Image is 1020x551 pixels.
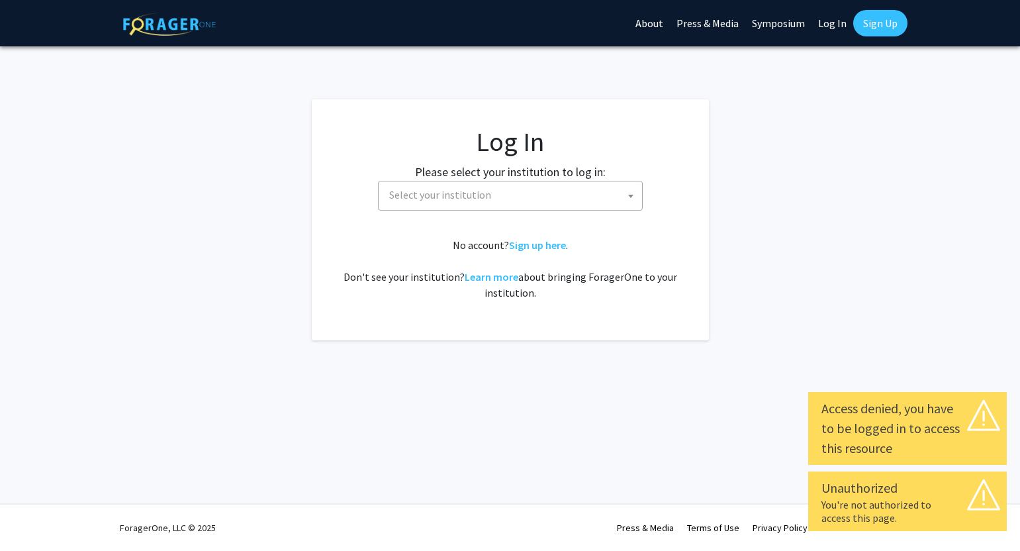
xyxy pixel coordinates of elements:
div: Access denied, you have to be logged in to access this resource [821,399,994,458]
div: ForagerOne, LLC © 2025 [120,505,216,551]
span: Select your institution [384,181,642,209]
div: You're not authorized to access this page. [821,498,994,525]
h1: Log In [338,126,682,158]
span: Select your institution [378,181,643,211]
a: Sign up here [509,238,566,252]
div: Unauthorized [821,478,994,498]
a: Press & Media [617,522,674,534]
div: No account? . Don't see your institution? about bringing ForagerOne to your institution. [338,237,682,301]
a: Learn more about bringing ForagerOne to your institution [465,270,518,283]
label: Please select your institution to log in: [415,163,606,181]
span: Select your institution [389,188,491,201]
a: Privacy Policy [753,522,808,534]
img: ForagerOne Logo [123,13,216,36]
a: Terms of Use [687,522,739,534]
a: Sign Up [853,10,907,36]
